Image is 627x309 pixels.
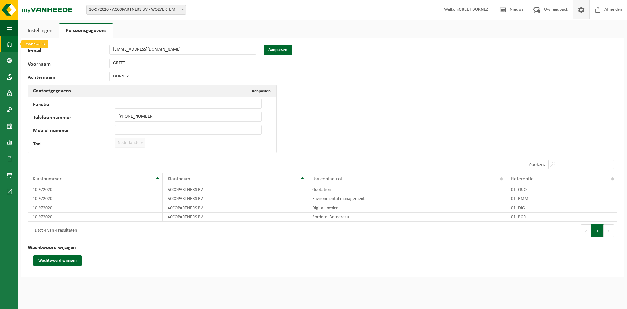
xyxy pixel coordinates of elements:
[307,203,506,213] td: Digital Invoice
[163,185,307,194] td: ACCOPARTNERS BV
[506,185,617,194] td: 01_QUO
[247,85,276,97] button: Aanpassen
[163,213,307,222] td: ACCOPARTNERS BV
[115,138,145,148] span: Nederlands
[33,115,115,122] label: Telefoonnummer
[33,128,115,135] label: Mobiel nummer
[511,176,534,181] span: Referentie
[604,224,614,237] button: Next
[529,162,545,167] label: Zoeken:
[168,176,190,181] span: Klantnaam
[59,23,113,38] a: Persoonsgegevens
[459,7,488,12] strong: GREET DURNEZ
[163,194,307,203] td: ACCOPARTNERS BV
[28,240,617,255] h2: Wachtwoord wijzigen
[33,255,82,266] button: Wachtwoord wijzigen
[28,85,76,97] h2: Contactgegevens
[264,45,292,55] button: Aanpassen
[506,203,617,213] td: 01_DIG
[307,185,506,194] td: Quotation
[252,89,271,93] span: Aanpassen
[28,194,163,203] td: 10-972020
[86,5,186,15] span: 10-972020 - ACCOPARTNERS BV - WOLVERTEM
[31,225,77,237] div: 1 tot 4 van 4 resultaten
[581,224,591,237] button: Previous
[87,5,186,14] span: 10-972020 - ACCOPARTNERS BV - WOLVERTEM
[28,62,109,68] label: Voornaam
[109,45,256,55] input: E-mail
[506,213,617,222] td: 01_BOR
[506,194,617,203] td: 01_RMM
[33,102,115,109] label: Functie
[163,203,307,213] td: ACCOPARTNERS BV
[21,23,59,38] a: Instellingen
[28,75,109,81] label: Achternaam
[591,224,604,237] button: 1
[28,203,163,213] td: 10-972020
[312,176,342,181] span: Uw contactrol
[115,138,145,147] span: Nederlands
[28,185,163,194] td: 10-972020
[307,194,506,203] td: Environmental management
[33,176,62,181] span: Klantnummer
[28,213,163,222] td: 10-972020
[33,141,115,148] label: Taal
[307,213,506,222] td: Borderel-Bordereau
[28,48,109,55] label: E-mail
